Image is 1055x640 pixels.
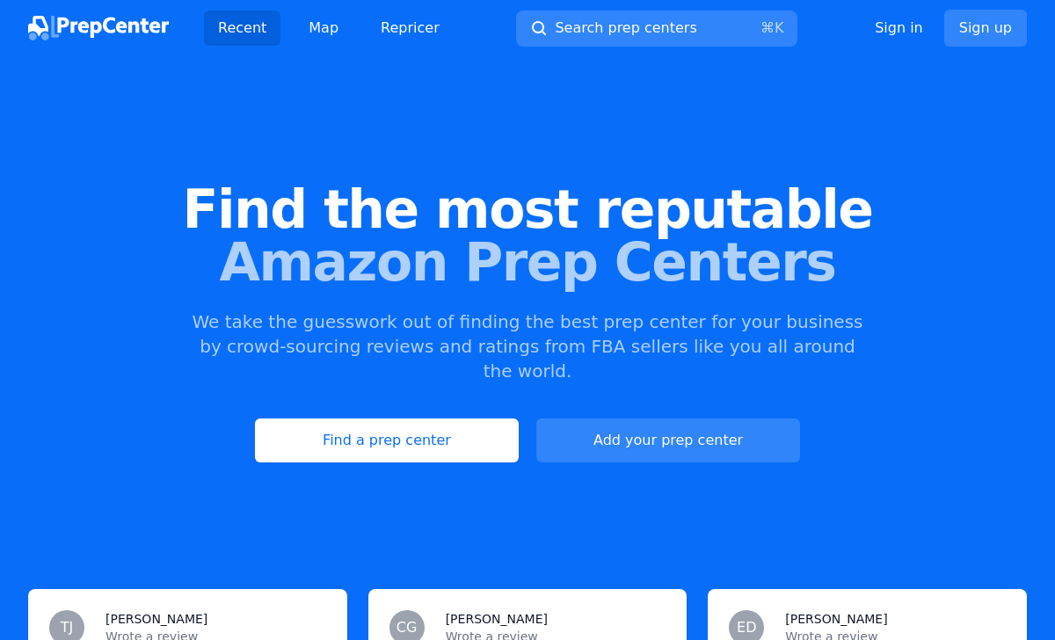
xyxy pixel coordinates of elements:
[875,18,923,39] a: Sign in
[61,621,74,635] span: TJ
[516,11,797,47] button: Search prep centers⌘K
[105,610,207,628] h3: [PERSON_NAME]
[760,19,775,36] kbd: ⌘
[28,236,1027,288] span: Amazon Prep Centers
[775,19,784,36] kbd: K
[555,18,696,39] span: Search prep centers
[737,621,756,635] span: ED
[28,183,1027,236] span: Find the most reputable
[295,11,353,46] a: Map
[397,621,418,635] span: CG
[944,10,1027,47] a: Sign up
[255,418,519,462] a: Find a prep center
[536,418,800,462] a: Add your prep center
[446,610,548,628] h3: [PERSON_NAME]
[190,309,865,383] p: We take the guesswork out of finding the best prep center for your business by crowd-sourcing rev...
[204,11,280,46] a: Recent
[785,610,887,628] h3: [PERSON_NAME]
[28,16,169,40] img: PrepCenter
[367,11,454,46] a: Repricer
